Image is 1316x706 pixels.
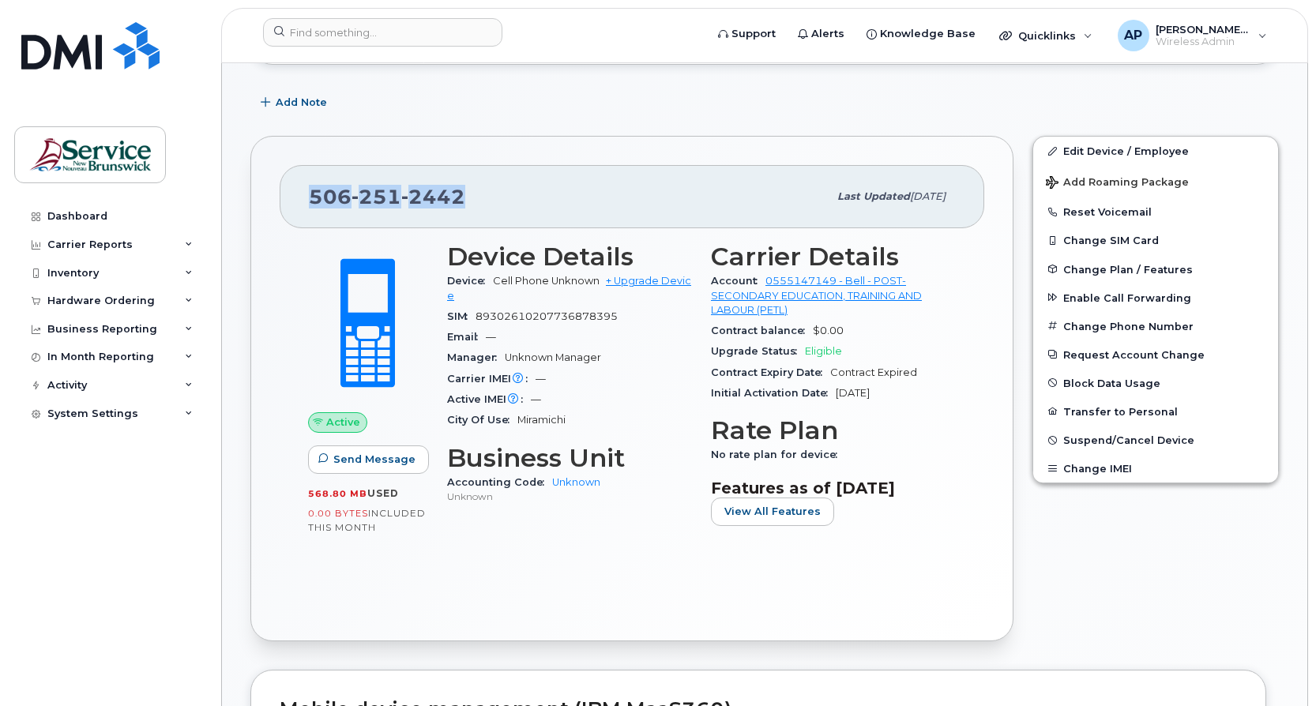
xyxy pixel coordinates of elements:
span: Initial Activation Date [711,387,836,399]
button: Change SIM Card [1033,226,1278,254]
span: Contract Expiry Date [711,366,830,378]
button: Block Data Usage [1033,369,1278,397]
span: Knowledge Base [880,26,976,42]
div: Quicklinks [988,20,1104,51]
span: [DATE] [836,387,870,399]
span: Change Plan / Features [1063,263,1193,275]
div: Arseneau, Pierre-Luc (PETL/EPFT) [1107,20,1278,51]
span: Contract Expired [830,366,917,378]
button: Reset Voicemail [1033,197,1278,226]
span: Cell Phone Unknown [493,275,600,287]
h3: Carrier Details [711,242,956,271]
a: 0555147149 - Bell - POST-SECONDARY EDUCATION, TRAINING AND LABOUR (PETL) [711,275,922,316]
a: Alerts [787,18,855,50]
span: — [486,331,496,343]
span: Upgrade Status [711,345,805,357]
h3: Business Unit [447,444,692,472]
button: Suspend/Cancel Device [1033,426,1278,454]
button: Send Message [308,445,429,474]
span: — [536,373,546,385]
a: Unknown [552,476,600,488]
a: + Upgrade Device [447,275,691,301]
span: Enable Call Forwarding [1063,291,1191,303]
span: 89302610207736878395 [476,310,618,322]
a: Knowledge Base [855,18,987,50]
span: Add Note [276,95,327,110]
span: 506 [309,185,465,208]
button: Add Roaming Package [1033,165,1278,197]
span: Contract balance [711,325,813,336]
button: Change Plan / Features [1033,255,1278,284]
span: [PERSON_NAME] (PETL/EPFT) [1156,23,1250,36]
span: Manager [447,351,505,363]
span: Quicklinks [1018,29,1076,42]
span: Active [326,415,360,430]
button: Change Phone Number [1033,312,1278,340]
span: Active IMEI [447,393,531,405]
button: View All Features [711,498,834,526]
span: 0.00 Bytes [308,508,368,519]
span: 251 [352,185,401,208]
span: Accounting Code [447,476,552,488]
span: SIM [447,310,476,322]
button: Transfer to Personal [1033,397,1278,426]
span: Wireless Admin [1156,36,1250,48]
span: Eligible [805,345,842,357]
span: Email [447,331,486,343]
span: used [367,487,399,499]
span: Send Message [333,452,415,467]
span: Suspend/Cancel Device [1063,434,1194,446]
p: Unknown [447,490,692,503]
h3: Features as of [DATE] [711,479,956,498]
button: Add Note [250,88,340,117]
span: Account [711,275,765,287]
span: — [531,393,541,405]
input: Find something... [263,18,502,47]
span: Unknown Manager [505,351,601,363]
button: Request Account Change [1033,340,1278,369]
span: [DATE] [910,190,946,202]
span: Device [447,275,493,287]
span: Support [731,26,776,42]
h3: Rate Plan [711,416,956,445]
span: City Of Use [447,414,517,426]
span: No rate plan for device [711,449,845,460]
button: Enable Call Forwarding [1033,284,1278,312]
span: Alerts [811,26,844,42]
a: Edit Device / Employee [1033,137,1278,165]
span: Miramichi [517,414,566,426]
span: View All Features [724,504,821,519]
span: $0.00 [813,325,844,336]
span: 2442 [401,185,465,208]
a: Support [707,18,787,50]
span: Last updated [837,190,910,202]
span: Add Roaming Package [1046,176,1189,191]
span: AP [1124,26,1142,45]
span: Carrier IMEI [447,373,536,385]
button: Change IMEI [1033,454,1278,483]
h3: Device Details [447,242,692,271]
span: 568.80 MB [308,488,367,499]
